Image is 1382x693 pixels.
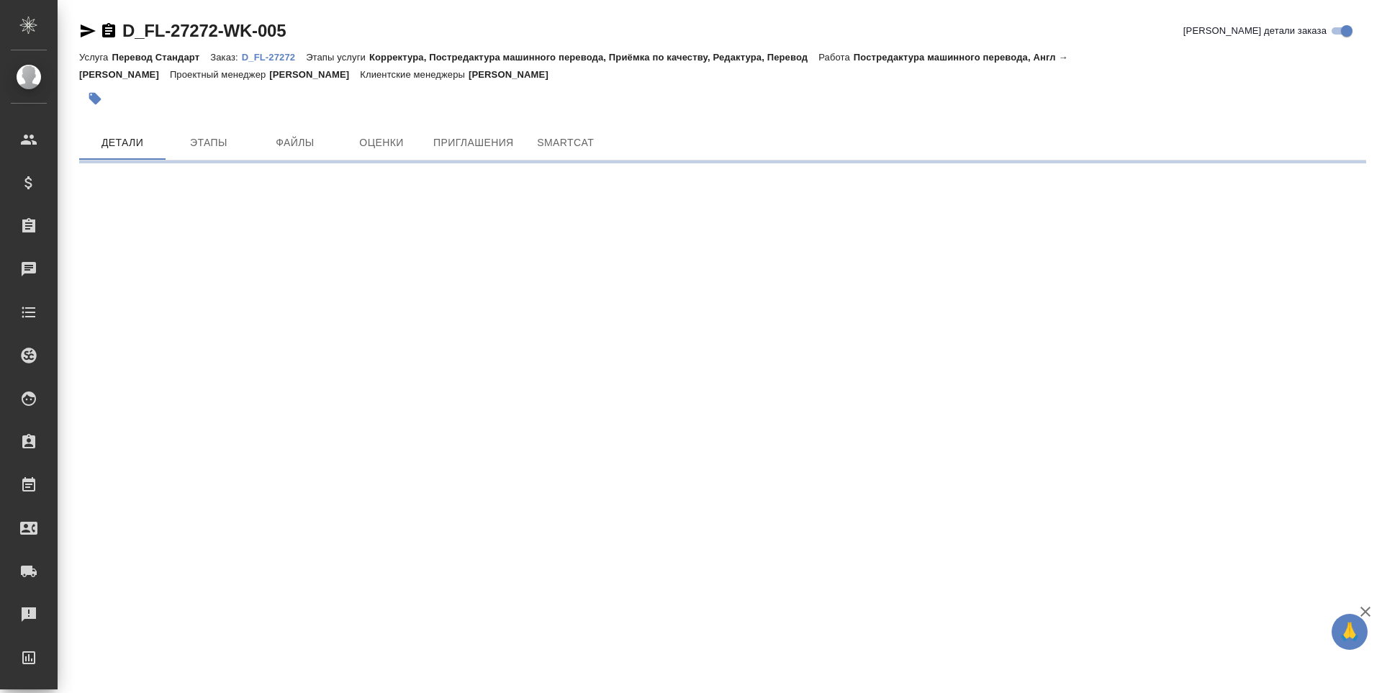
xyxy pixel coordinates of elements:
span: SmartCat [531,134,600,152]
p: D_FL-27272 [242,52,306,63]
button: Добавить тэг [79,83,111,114]
p: Клиентские менеджеры [360,69,469,80]
a: D_FL-27272 [242,50,306,63]
button: Скопировать ссылку [100,22,117,40]
p: [PERSON_NAME] [469,69,559,80]
span: Детали [88,134,157,152]
span: Оценки [347,134,416,152]
p: [PERSON_NAME] [269,69,360,80]
p: Услуга [79,52,112,63]
span: Этапы [174,134,243,152]
p: Заказ: [210,52,241,63]
a: D_FL-27272-WK-005 [122,21,286,40]
span: Файлы [261,134,330,152]
button: Скопировать ссылку для ЯМессенджера [79,22,96,40]
button: 🙏 [1332,614,1368,650]
p: Этапы услуги [306,52,369,63]
p: Перевод Стандарт [112,52,210,63]
span: [PERSON_NAME] детали заказа [1183,24,1327,38]
span: Приглашения [433,134,514,152]
span: 🙏 [1337,617,1362,647]
p: Проектный менеджер [170,69,269,80]
p: Работа [818,52,854,63]
p: Корректура, Постредактура машинного перевода, Приёмка по качеству, Редактура, Перевод [369,52,818,63]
